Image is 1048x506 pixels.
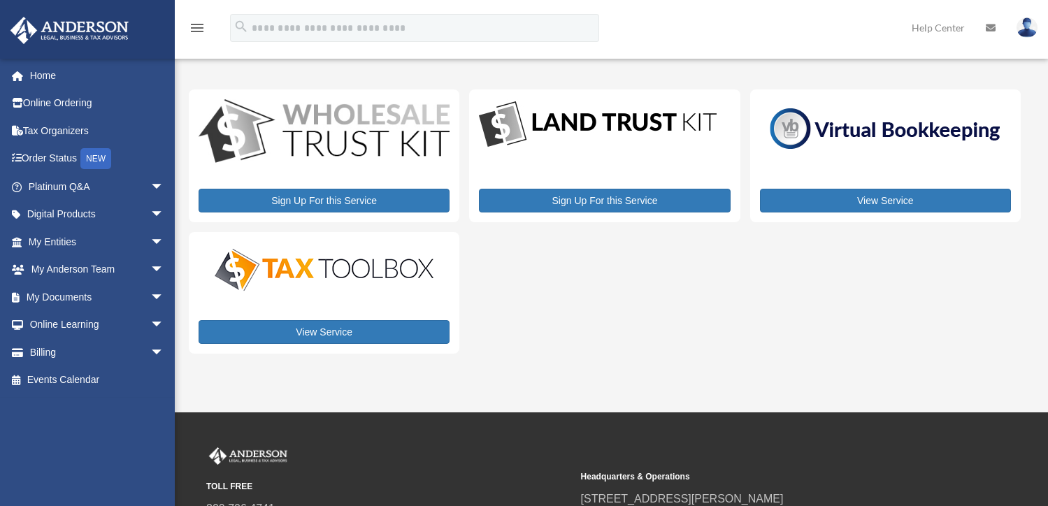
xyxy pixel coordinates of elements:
span: arrow_drop_down [150,256,178,284]
a: View Service [760,189,1011,212]
a: Sign Up For this Service [199,189,450,212]
a: menu [189,24,206,36]
a: My Documentsarrow_drop_down [10,283,185,311]
img: WS-Trust-Kit-lgo-1.jpg [199,99,450,166]
span: arrow_drop_down [150,173,178,201]
a: [STREET_ADDRESS][PERSON_NAME] [581,493,784,505]
small: TOLL FREE [206,479,571,494]
img: User Pic [1017,17,1038,38]
a: Online Learningarrow_drop_down [10,311,185,339]
i: menu [189,20,206,36]
span: arrow_drop_down [150,201,178,229]
a: Home [10,62,185,89]
span: arrow_drop_down [150,228,178,256]
small: Headquarters & Operations [581,470,946,484]
div: NEW [80,148,111,169]
i: search [234,19,249,34]
a: Platinum Q&Aarrow_drop_down [10,173,185,201]
a: My Anderson Teamarrow_drop_down [10,256,185,284]
a: Digital Productsarrow_drop_down [10,201,178,229]
a: Order StatusNEW [10,145,185,173]
img: Anderson Advisors Platinum Portal [6,17,133,44]
a: View Service [199,320,450,344]
a: My Entitiesarrow_drop_down [10,228,185,256]
span: arrow_drop_down [150,338,178,367]
a: Sign Up For this Service [479,189,730,212]
a: Billingarrow_drop_down [10,338,185,366]
a: Tax Organizers [10,117,185,145]
img: LandTrust_lgo-1.jpg [479,99,717,150]
span: arrow_drop_down [150,283,178,312]
span: arrow_drop_down [150,311,178,340]
a: Events Calendar [10,366,185,394]
a: Online Ordering [10,89,185,117]
img: Anderson Advisors Platinum Portal [206,447,290,465]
